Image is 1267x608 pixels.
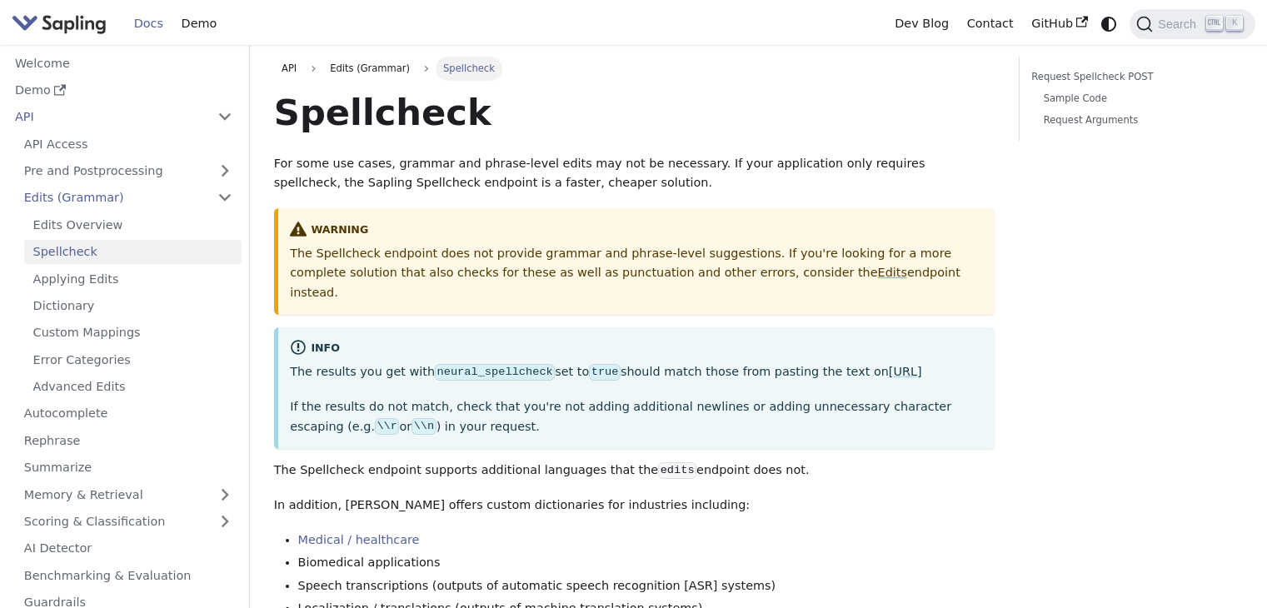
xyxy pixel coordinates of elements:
[208,105,242,129] button: Collapse sidebar category 'API'
[274,496,995,516] p: In addition, [PERSON_NAME] offers custom dictionaries for industries including:
[1022,11,1096,37] a: GitHub
[885,11,957,37] a: Dev Blog
[24,347,242,371] a: Error Categories
[6,51,242,75] a: Welcome
[15,401,242,426] a: Autocomplete
[1044,112,1231,128] a: Request Arguments
[589,364,621,381] code: true
[1226,16,1243,31] kbd: K
[24,212,242,237] a: Edits Overview
[1031,69,1237,85] a: Request Spellcheck POST
[12,12,112,36] a: Sapling.ai
[274,57,305,80] a: API
[1130,9,1255,39] button: Search (Ctrl+K)
[1044,91,1231,107] a: Sample Code
[24,240,242,264] a: Spellcheck
[15,510,242,534] a: Scoring & Classification
[274,90,995,135] h1: Spellcheck
[375,418,399,435] code: \\r
[15,563,242,587] a: Benchmarking & Evaluation
[878,266,907,279] a: Edits
[6,78,242,102] a: Demo
[15,186,242,210] a: Edits (Grammar)
[24,375,242,399] a: Advanced Edits
[6,105,208,129] a: API
[12,12,107,36] img: Sapling.ai
[298,553,995,573] li: Biomedical applications
[322,57,417,80] span: Edits (Grammar)
[274,461,995,481] p: The Spellcheck endpoint supports additional languages that the endpoint does not.
[172,11,226,37] a: Demo
[436,57,502,80] span: Spellcheck
[658,462,696,479] code: edits
[282,62,297,74] span: API
[24,321,242,345] a: Custom Mappings
[412,418,436,435] code: \\n
[15,482,242,506] a: Memory & Retrieval
[15,159,242,183] a: Pre and Postprocessing
[274,57,995,80] nav: Breadcrumbs
[125,11,172,37] a: Docs
[15,132,242,156] a: API Access
[435,364,555,381] code: neural_spellcheck
[889,365,922,378] a: [URL]
[15,456,242,480] a: Summarize
[24,294,242,318] a: Dictionary
[290,362,983,382] p: The results you get with set to should match those from pasting the text on
[298,576,995,596] li: Speech transcriptions (outputs of automatic speech recognition [ASR] systems)
[958,11,1023,37] a: Contact
[1153,17,1206,31] span: Search
[290,244,983,303] p: The Spellcheck endpoint does not provide grammar and phrase-level suggestions. If you're looking ...
[290,221,983,241] div: warning
[1097,12,1121,36] button: Switch between dark and light mode (currently system mode)
[290,397,983,437] p: If the results do not match, check that you're not adding additional newlines or adding unnecessa...
[298,533,420,546] a: Medical / healthcare
[15,428,242,452] a: Rephrase
[274,154,995,194] p: For some use cases, grammar and phrase-level edits may not be necessary. If your application only...
[15,536,242,561] a: AI Detector
[24,267,242,291] a: Applying Edits
[290,339,983,359] div: info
